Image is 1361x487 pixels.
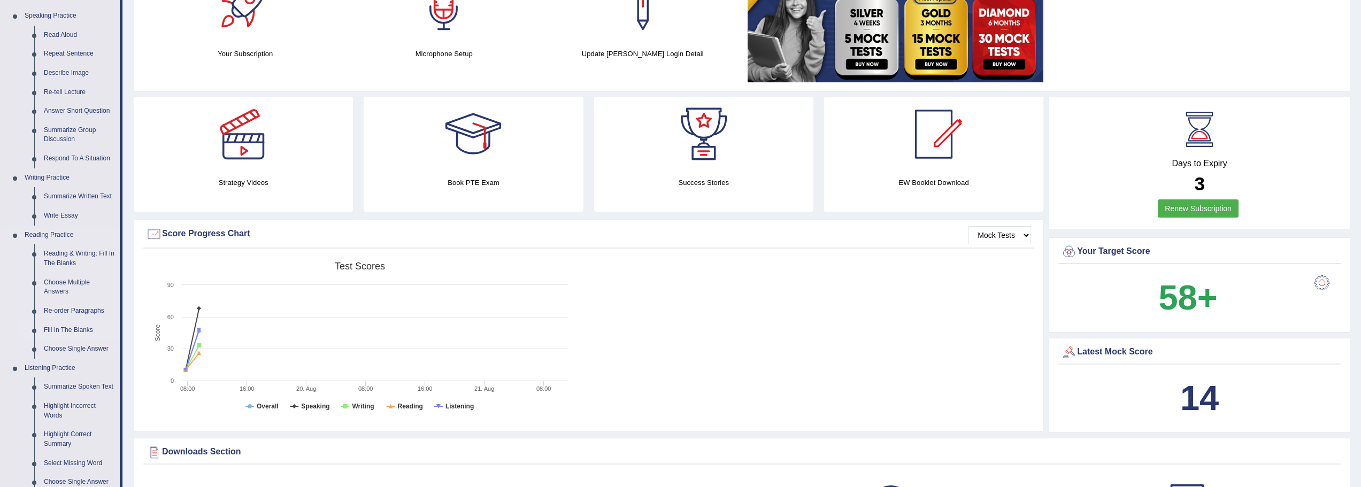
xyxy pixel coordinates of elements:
[171,377,174,384] text: 0
[350,48,539,59] h4: Microphone Setup
[301,403,329,410] tspan: Speaking
[296,385,316,392] tspan: 20. Aug
[134,177,353,188] h4: Strategy Videos
[151,48,340,59] h4: Your Subscription
[398,403,423,410] tspan: Reading
[1158,278,1217,317] b: 58+
[824,177,1043,188] h4: EW Booklet Download
[20,6,120,26] a: Speaking Practice
[39,321,120,340] a: Fill In The Blanks
[167,345,174,352] text: 30
[536,385,551,392] text: 08:00
[1061,159,1338,168] h4: Days to Expiry
[20,226,120,245] a: Reading Practice
[39,102,120,121] a: Answer Short Question
[39,121,120,149] a: Summarize Group Discussion
[1061,344,1338,360] div: Latest Mock Score
[39,44,120,64] a: Repeat Sentence
[1180,378,1219,418] b: 14
[20,359,120,378] a: Listening Practice
[39,26,120,45] a: Read Aloud
[39,339,120,359] a: Choose Single Answer
[146,444,1338,460] div: Downloads Section
[39,273,120,302] a: Choose Multiple Answers
[445,403,474,410] tspan: Listening
[335,261,385,272] tspan: Test scores
[39,187,120,206] a: Summarize Written Text
[364,177,583,188] h4: Book PTE Exam
[474,385,494,392] tspan: 21. Aug
[20,168,120,188] a: Writing Practice
[358,385,373,392] text: 08:00
[39,206,120,226] a: Write Essay
[594,177,813,188] h4: Success Stories
[240,385,255,392] text: 16:00
[167,282,174,288] text: 90
[1194,173,1204,194] b: 3
[352,403,374,410] tspan: Writing
[418,385,433,392] text: 16:00
[39,425,120,453] a: Highlight Correct Summary
[167,314,174,320] text: 60
[146,226,1031,242] div: Score Progress Chart
[39,244,120,273] a: Reading & Writing: Fill In The Blanks
[549,48,737,59] h4: Update [PERSON_NAME] Login Detail
[39,149,120,168] a: Respond To A Situation
[1158,199,1239,218] a: Renew Subscription
[39,397,120,425] a: Highlight Incorrect Words
[39,454,120,473] a: Select Missing Word
[154,324,162,342] tspan: Score
[180,385,195,392] text: 08:00
[39,83,120,102] a: Re-tell Lecture
[39,302,120,321] a: Re-order Paragraphs
[257,403,279,410] tspan: Overall
[1061,244,1338,260] div: Your Target Score
[39,377,120,397] a: Summarize Spoken Text
[39,64,120,83] a: Describe Image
